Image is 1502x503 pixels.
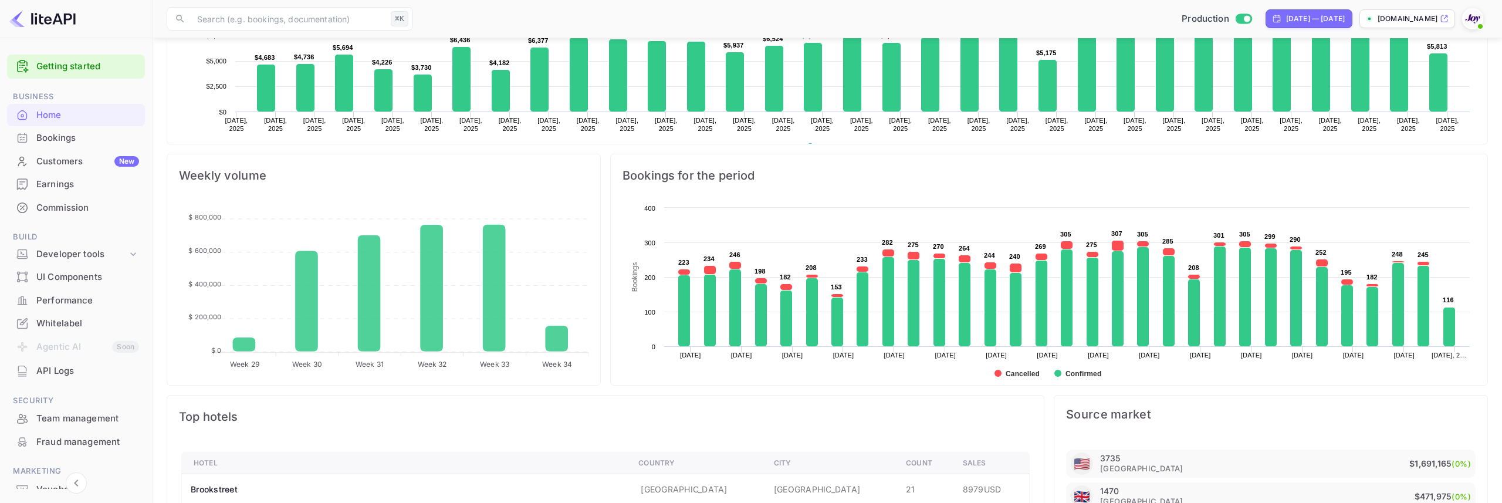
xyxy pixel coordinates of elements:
text: 116 [1443,296,1454,303]
span: Build [7,231,145,244]
text: [DATE], 2025 [499,117,522,132]
text: 400 [644,205,655,212]
tspan: Week 33 [480,360,509,369]
text: 208 [806,264,817,271]
text: [DATE], 2025 [655,117,678,132]
span: Weekly volume [179,166,588,185]
text: [DATE] [1037,352,1058,359]
span: United States [1074,451,1090,477]
text: [DATE], 2025 [303,117,326,132]
text: [DATE], 2025 [889,117,912,132]
tspan: $ 600,000 [188,247,221,255]
text: [DATE], 2025 [1163,117,1186,132]
text: 290 [1290,236,1301,243]
text: [DATE] [986,352,1007,359]
text: [DATE], 2025 [1397,117,1420,132]
div: UI Components [7,266,145,289]
text: 182 [780,274,791,281]
a: CustomersNew [7,150,145,172]
text: $4,683 [255,54,275,61]
div: Performance [7,289,145,312]
text: 264 [959,245,970,252]
a: Vouchers [7,478,145,500]
div: Bookings [36,131,139,145]
div: Vouchers [36,483,139,497]
text: 299 [1264,233,1276,240]
div: CustomersNew [7,150,145,173]
div: Developer tools [36,248,127,261]
text: 246 [729,251,740,258]
text: [DATE], 2025 [967,117,990,132]
div: Team management [7,407,145,430]
th: Country [629,453,764,474]
text: [DATE] [1394,352,1415,359]
text: [DATE] [833,352,854,359]
text: Cancelled [1006,370,1040,378]
text: 245 [1418,251,1429,258]
text: [DATE], 2025 [1280,117,1303,132]
text: 285 [1162,238,1173,245]
tspan: Week 31 [356,360,384,369]
text: 248 [1392,251,1403,258]
tspan: $ 200,000 [188,313,221,321]
tspan: $ 800,000 [188,213,221,221]
text: [DATE], 2025 [1319,117,1342,132]
div: Getting started [7,55,145,79]
text: [DATE], 2025 [225,117,248,132]
div: New [114,156,139,167]
text: 282 [882,239,893,246]
a: Bookings [7,127,145,148]
text: 198 [755,268,766,275]
text: 234 [703,255,715,262]
div: United States [1071,453,1093,475]
text: [DATE], 2025 [1202,117,1224,132]
a: Fraud management [7,431,145,453]
text: [DATE], 2025 [420,117,443,132]
text: 305 [1060,231,1071,238]
div: Team management [36,412,139,426]
text: [DATE], 2… [1432,352,1466,359]
text: 223 [678,259,689,266]
text: $3,730 [411,64,432,71]
span: Security [7,394,145,407]
input: Search (e.g. bookings, documentation) [190,7,386,31]
text: $2,500 [206,83,226,90]
text: $6,377 [528,37,549,44]
tspan: $ 0 [211,346,221,355]
th: City [764,453,897,474]
div: Earnings [36,178,139,191]
text: 200 [644,274,655,281]
th: Hotel [182,453,630,474]
div: UI Components [36,271,139,284]
text: 100 [644,309,655,316]
text: [DATE] [1088,352,1109,359]
text: [DATE] [884,352,905,359]
div: Fraud management [36,436,139,449]
text: Bookings [631,262,639,292]
text: 301 [1213,232,1224,239]
div: Whitelabel [7,312,145,335]
div: Customers [36,155,139,168]
text: [DATE] [1139,352,1160,359]
div: Earnings [7,173,145,196]
text: 244 [984,252,996,259]
a: Performance [7,289,145,311]
text: [DATE] [1292,352,1313,359]
text: [DATE] [1190,352,1211,359]
a: Earnings [7,173,145,195]
text: $4,736 [294,53,314,60]
a: Team management [7,407,145,429]
div: ⌘K [391,11,408,26]
text: [DATE], 2025 [811,117,834,132]
div: Whitelabel [36,317,139,330]
div: Developer tools [7,244,145,265]
span: Production [1182,12,1229,26]
th: Count [897,453,953,474]
span: Bookings for the period [623,166,1476,185]
text: $5,937 [723,42,744,49]
span: Marketing [7,465,145,478]
text: 275 [1086,241,1097,248]
div: API Logs [36,364,139,378]
text: 0 [652,343,655,350]
a: UI Components [7,266,145,288]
